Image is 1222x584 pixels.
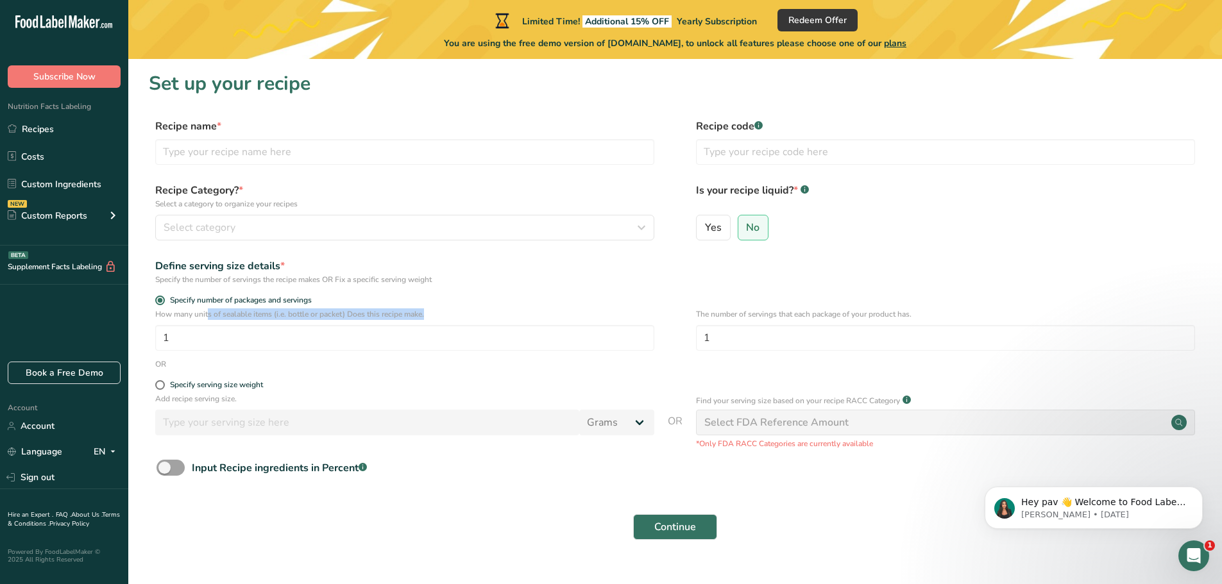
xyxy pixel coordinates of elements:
span: You are using the free demo version of [DOMAIN_NAME], to unlock all features please choose one of... [444,37,906,50]
a: Terms & Conditions . [8,510,120,528]
div: Limited Time! [493,13,757,28]
span: Redeem Offer [788,13,847,27]
div: Input Recipe ingredients in Percent [192,460,367,476]
div: Define serving size details [155,258,654,274]
p: The number of servings that each package of your product has. [696,308,1195,320]
input: Type your recipe code here [696,139,1195,165]
span: Continue [654,519,696,535]
label: Recipe Category? [155,183,654,210]
a: Hire an Expert . [8,510,53,519]
input: Type your serving size here [155,410,579,435]
span: OR [668,413,683,449]
div: NEW [8,200,27,208]
p: *Only FDA RACC Categories are currently available [696,438,1195,449]
iframe: Intercom notifications message [965,460,1222,549]
span: Subscribe Now [33,70,96,83]
label: Recipe name [155,119,654,134]
a: About Us . [71,510,102,519]
div: Powered By FoodLabelMaker © 2025 All Rights Reserved [8,548,121,563]
span: Additional 15% OFF [582,15,672,28]
div: Custom Reports [8,209,87,222]
a: Book a Free Demo [8,362,121,384]
div: OR [155,358,166,370]
button: Redeem Offer [777,9,858,31]
span: Specify number of packages and servings [165,296,312,305]
button: Select category [155,215,654,240]
a: Privacy Policy [49,519,89,528]
div: EN [94,444,121,460]
span: No [746,221,760,234]
a: FAQ . [56,510,71,519]
span: Yearly Subscription [677,15,757,28]
span: plans [884,37,906,49]
label: Is your recipe liquid? [696,183,1195,210]
iframe: Intercom live chat [1178,540,1209,571]
span: 1 [1205,540,1215,551]
p: Find your serving size based on your recipe RACC Category [696,395,900,406]
button: Continue [633,514,717,540]
a: Language [8,440,62,463]
div: Specify the number of servings the recipe makes OR Fix a specific serving weight [155,274,654,285]
span: Yes [705,221,722,234]
div: Select FDA Reference Amount [704,415,849,430]
div: BETA [8,251,28,259]
p: How many units of sealable items (i.e. bottle or packet) Does this recipe make. [155,308,654,320]
div: Specify serving size weight [170,380,263,390]
input: Type your recipe name here [155,139,654,165]
label: Recipe code [696,119,1195,134]
p: Add recipe serving size. [155,393,654,405]
h1: Set up your recipe [149,69,1201,98]
p: Select a category to organize your recipes [155,198,654,210]
button: Subscribe Now [8,65,121,88]
span: Select category [164,220,235,235]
